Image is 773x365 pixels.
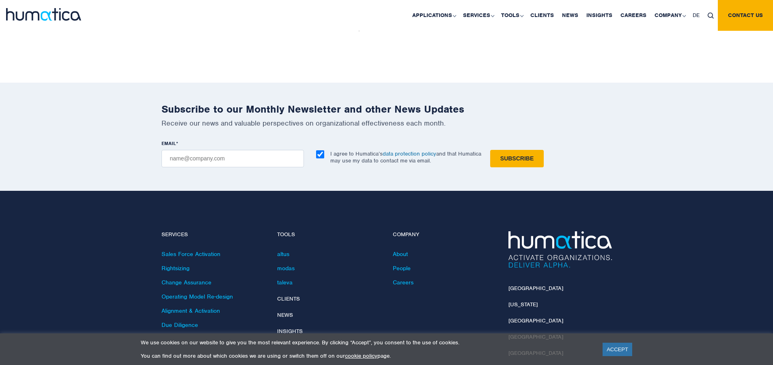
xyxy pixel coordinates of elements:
[161,103,612,115] h2: Subscribe to our Monthly Newsletter and other News Updates
[6,8,81,21] img: logo
[277,312,293,318] a: News
[508,301,538,308] a: [US_STATE]
[603,343,632,356] a: ACCEPT
[345,352,377,359] a: cookie policy
[161,150,304,167] input: name@company.com
[161,321,198,329] a: Due Diligence
[277,231,381,238] h4: Tools
[508,285,563,292] a: [GEOGRAPHIC_DATA]
[161,119,612,128] p: Receive our news and valuable perspectives on organizational effectiveness each month.
[161,279,211,286] a: Change Assurance
[316,150,324,158] input: I agree to Humatica’sdata protection policyand that Humatica may use my data to contact me via em...
[161,231,265,238] h4: Services
[161,140,176,147] span: EMAIL
[277,295,300,302] a: Clients
[393,231,496,238] h4: Company
[161,265,189,272] a: Rightsizing
[693,12,700,19] span: DE
[708,13,714,19] img: search_icon
[277,265,295,272] a: modas
[383,150,436,157] a: data protection policy
[141,339,592,346] p: We use cookies on our website to give you the most relevant experience. By clicking “Accept”, you...
[330,150,481,164] p: I agree to Humatica’s and that Humatica may use my data to contact me via email.
[161,293,233,300] a: Operating Model Re-design
[277,279,293,286] a: taleva
[277,250,289,258] a: altus
[393,265,411,272] a: People
[277,328,303,335] a: Insights
[508,231,612,268] img: Humatica
[508,317,563,324] a: [GEOGRAPHIC_DATA]
[141,352,592,359] p: You can find out more about which cookies we are using or switch them off on our page.
[393,250,408,258] a: About
[490,150,544,167] input: Subscribe
[161,250,220,258] a: Sales Force Activation
[393,279,413,286] a: Careers
[161,307,220,314] a: Alignment & Activation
